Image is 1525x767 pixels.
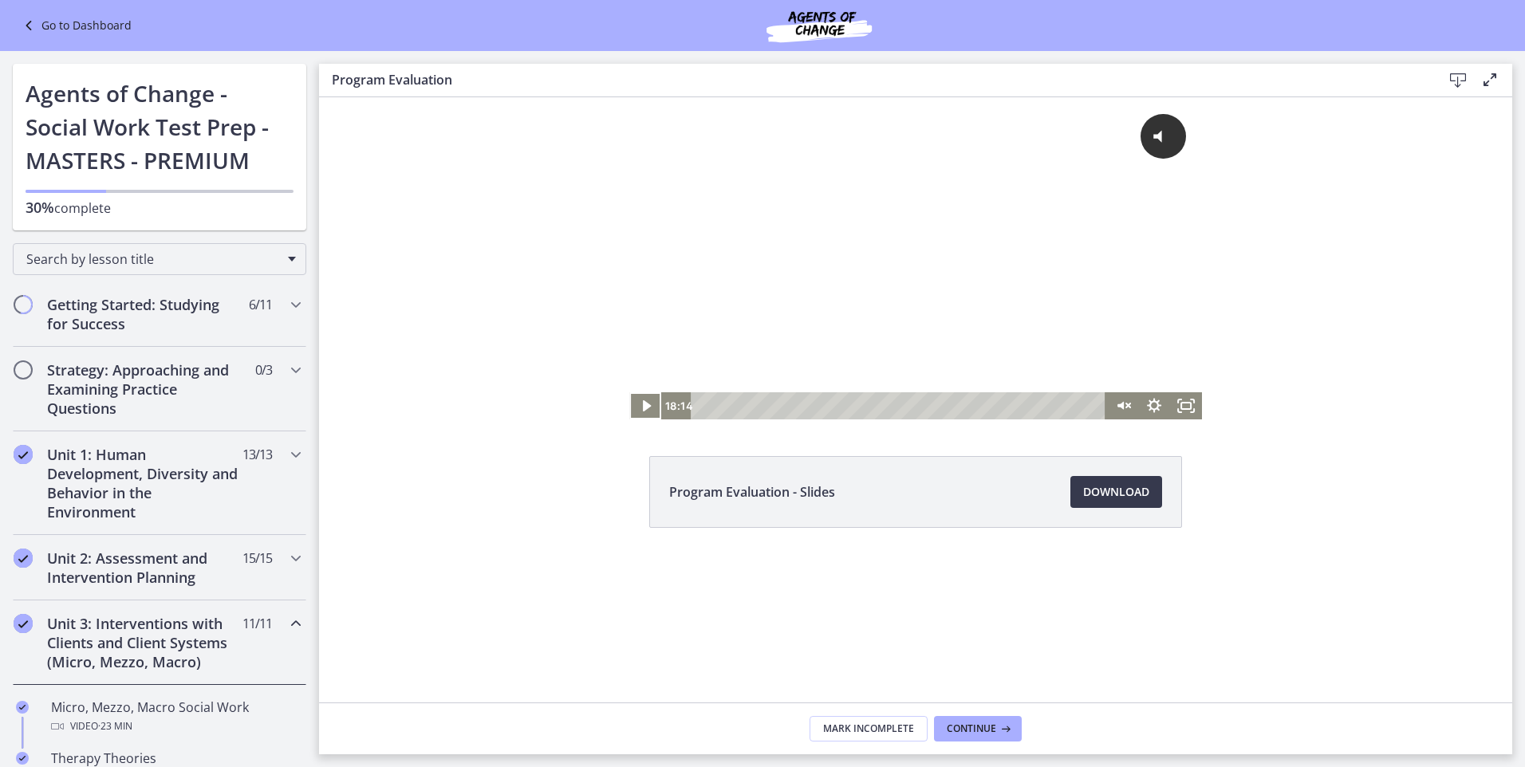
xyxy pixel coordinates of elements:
span: · 23 min [98,717,132,736]
iframe: Video Lesson [319,97,1512,419]
i: Completed [16,752,29,765]
div: Playbar [384,295,780,322]
h2: Getting Started: Studying for Success [47,295,242,333]
img: Agents of Change [723,6,915,45]
h3: Program Evaluation [332,70,1417,89]
h2: Strategy: Approaching and Examining Practice Questions [47,360,242,418]
button: Continue [934,716,1022,741]
span: 30% [26,198,54,217]
span: 6 / 11 [249,295,272,314]
span: 11 / 11 [242,614,272,633]
h2: Unit 2: Assessment and Intervention Planning [47,549,242,587]
span: 13 / 13 [242,445,272,464]
div: Search by lesson title [13,243,306,275]
button: Show settings menu [819,295,851,322]
div: Micro, Mezzo, Macro Social Work [51,698,300,736]
h2: Unit 3: Interventions with Clients and Client Systems (Micro, Mezzo, Macro) [47,614,242,671]
span: 0 / 3 [255,360,272,380]
span: Continue [947,722,996,735]
button: Fullscreen [851,295,883,322]
span: Mark Incomplete [823,722,914,735]
a: Go to Dashboard [19,16,132,35]
span: Download [1083,482,1149,501]
h2: Unit 1: Human Development, Diversity and Behavior in the Environment [47,445,242,521]
h1: Agents of Change - Social Work Test Prep - MASTERS - PREMIUM [26,77,294,177]
a: Download [1070,476,1162,508]
i: Completed [16,701,29,714]
span: Search by lesson title [26,250,280,268]
span: Program Evaluation - Slides [669,482,835,501]
i: Completed [14,549,33,568]
div: Video [51,717,300,736]
p: complete [26,198,294,218]
button: Mark Incomplete [810,716,928,741]
i: Completed [14,445,33,464]
i: Completed [14,614,33,633]
button: Unmute [787,295,819,322]
span: 15 / 15 [242,549,272,568]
